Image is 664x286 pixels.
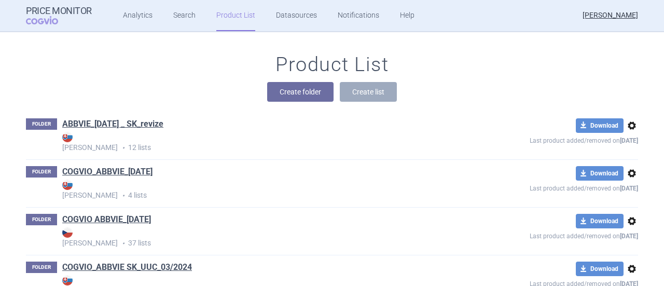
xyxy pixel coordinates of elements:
a: COGVIO_ABBVIE_[DATE] [62,166,153,178]
button: Download [576,262,624,276]
strong: [DATE] [620,137,638,144]
p: 4 lists [62,180,454,201]
a: Price MonitorCOGVIO [26,6,92,25]
button: Download [576,166,624,181]
strong: [PERSON_NAME] [62,132,454,152]
p: FOLDER [26,166,57,178]
strong: [DATE] [620,185,638,192]
h1: Product List [275,53,389,77]
img: SK [62,275,73,285]
button: Create list [340,82,397,102]
strong: Price Monitor [26,6,92,16]
strong: [PERSON_NAME] [62,227,454,247]
h1: COGVIO_ABBVIE_29.3.2021 [62,166,153,180]
span: COGVIO [26,16,73,24]
a: ABBVIE_[DATE] _ SK_revize [62,118,163,130]
i: • [118,143,128,153]
p: Last product added/removed on [454,133,638,146]
p: 12 lists [62,132,454,153]
p: FOLDER [26,262,57,273]
button: Download [576,118,624,133]
p: FOLDER [26,118,57,130]
p: 37 lists [62,227,454,249]
button: Create folder [267,82,334,102]
button: Download [576,214,624,228]
img: SK [62,180,73,190]
p: Last product added/removed on [454,228,638,241]
a: COGVIO_ABBVIE SK_UUC_03/2024 [62,262,192,273]
i: • [118,238,128,249]
p: FOLDER [26,214,57,225]
p: Last product added/removed on [454,181,638,194]
a: COGVIO ABBVIE_[DATE] [62,214,151,225]
img: CZ [62,227,73,238]
h1: ABBVIE_21.03.2025 _ SK_revize [62,118,163,132]
img: SK [62,132,73,142]
strong: [DATE] [620,233,638,240]
h1: COGVIO_ABBVIE SK_UUC_03/2024 [62,262,192,275]
h1: COGVIO ABBVIE_5.8.2025 [62,214,151,227]
i: • [118,190,128,201]
strong: [PERSON_NAME] [62,180,454,199]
